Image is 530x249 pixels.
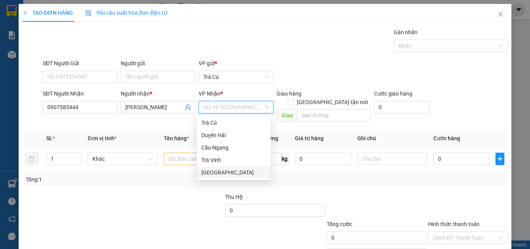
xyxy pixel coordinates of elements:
[281,153,289,165] span: kg
[50,24,129,33] div: NI
[88,135,117,141] span: Đơn vị tính
[277,109,297,122] span: Giao
[46,135,52,141] span: SL
[92,153,153,165] span: Khác
[197,154,271,166] div: Trà Vinh
[50,7,69,15] span: Nhận:
[197,141,271,154] div: Cầu Ngang
[201,118,266,127] div: Trà Cú
[354,131,430,146] th: Ghi chú
[496,156,504,162] span: plus
[199,91,220,97] span: VP Nhận
[185,104,191,110] span: user-add
[495,153,504,165] button: plus
[49,49,130,60] div: 30.000
[294,98,371,106] span: [GEOGRAPHIC_DATA] tận nơi
[50,7,129,24] div: [GEOGRAPHIC_DATA]
[7,7,45,16] div: Trà Cú
[201,131,266,139] div: Duyên Hải
[199,59,274,68] div: VP gửi
[374,91,412,97] label: Cước giao hàng
[121,89,196,98] div: Người nhận
[7,7,19,16] span: Gửi:
[197,166,271,179] div: Sài Gòn
[50,33,129,44] div: 0933767208
[85,10,92,16] img: icon
[164,153,234,165] input: VD: Bàn, Ghế
[197,117,271,129] div: Trà Cú
[121,59,196,68] div: Người gửi
[374,101,430,113] input: Cước giao hàng
[225,194,243,200] span: Thu Hộ
[43,89,118,98] div: SĐT Người Nhận
[490,4,511,26] button: Close
[428,221,480,227] label: Hình thức thanh toán
[197,129,271,141] div: Duyên Hải
[357,153,427,165] input: Ghi Chú
[295,153,351,165] input: 0
[23,10,28,16] span: plus
[201,143,266,152] div: Cầu Ngang
[85,10,167,16] span: Yêu cầu xuất hóa đơn điện tử
[43,59,118,68] div: SĐT Người Gửi
[297,109,371,122] input: Dọc đường
[49,51,60,59] span: CC :
[26,175,205,184] div: Tổng: 1
[327,221,352,227] span: Tổng cước
[497,11,504,17] span: close
[201,168,266,177] div: [GEOGRAPHIC_DATA]
[433,135,460,141] span: Cước hàng
[394,29,417,35] label: Gán nhãn
[201,156,266,164] div: Trà Vinh
[277,91,301,97] span: Giao hàng
[26,153,38,165] button: delete
[23,10,73,16] span: TẠO ĐƠN HÀNG
[203,71,269,83] span: Trà Cú
[164,135,189,141] span: Tên hàng
[295,135,324,141] span: Giá trị hàng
